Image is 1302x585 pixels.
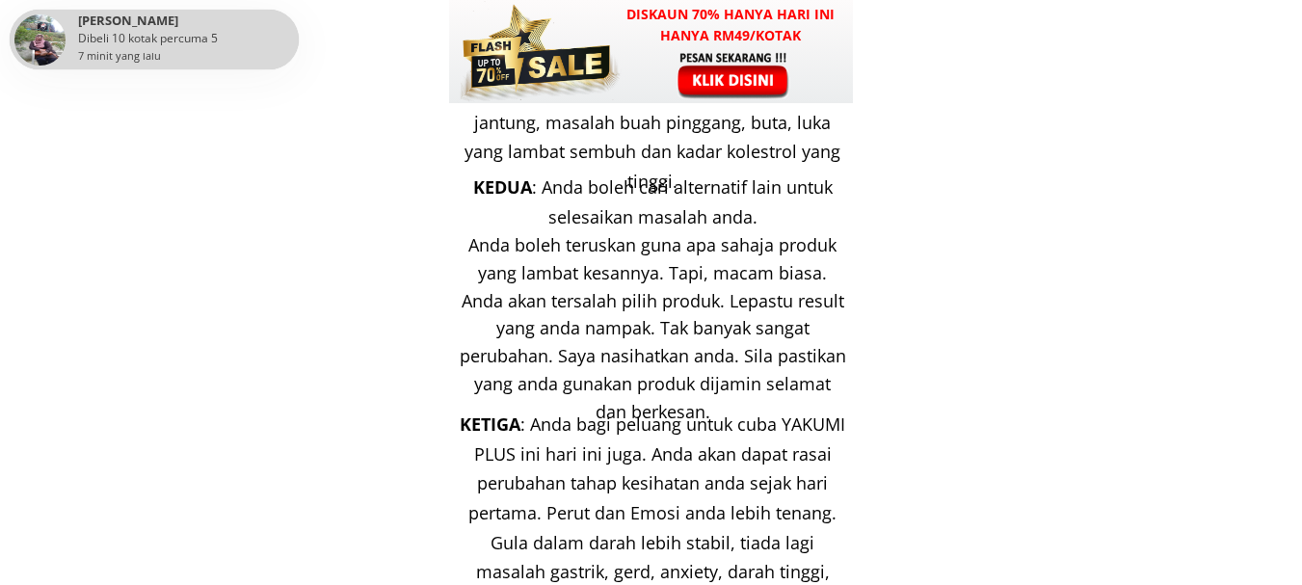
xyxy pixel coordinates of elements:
[608,4,854,47] h3: Diskaun 70% hanya hari ini hanya RM49/kotak
[473,175,532,199] span: KEDUA
[457,231,848,426] div: Anda boleh teruskan guna apa sahaja produk yang lambat kesannya. Tapi, macam biasa. Anda akan ter...
[457,173,848,231] div: : Anda boleh cari alternatif lain untuk selesaikan masalah anda.
[460,412,520,436] span: KETIGA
